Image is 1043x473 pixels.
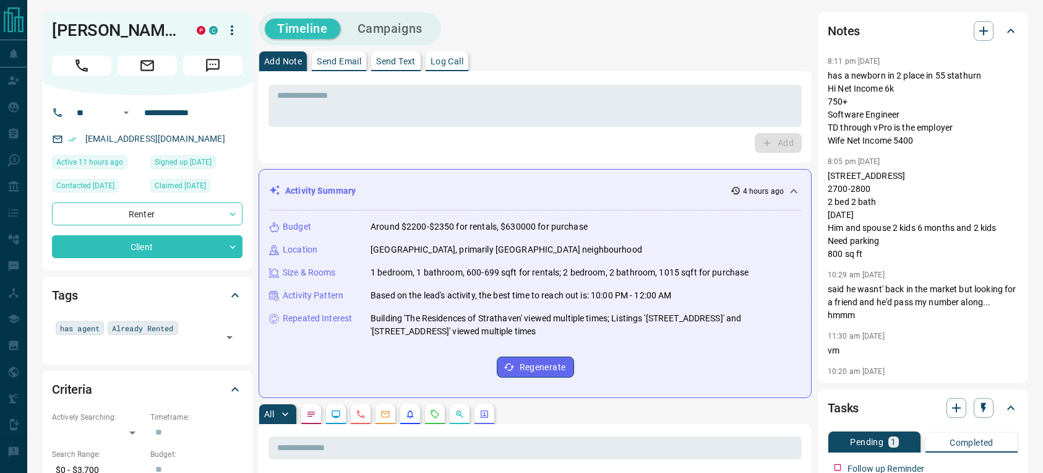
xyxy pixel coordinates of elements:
[828,283,1018,322] p: said he wasnt' back in the market but looking for a friend and he'd pass my number along... hmmm
[264,57,302,66] p: Add Note
[371,289,672,302] p: Based on the lead's activity, the best time to reach out is: 10:00 PM - 12:00 AM
[283,289,343,302] p: Activity Pattern
[56,180,114,192] span: Contacted [DATE]
[52,380,92,399] h2: Criteria
[52,179,144,196] div: Thu Nov 14 2024
[52,235,243,258] div: Client
[52,412,144,423] p: Actively Searching:
[371,266,749,279] p: 1 bedroom, 1 bathroom, 600-699 sqft for rentals; 2 bedroom, 2 bathroom, 1015 sqft for purchase
[950,438,994,447] p: Completed
[155,156,212,168] span: Signed up [DATE]
[828,271,885,279] p: 10:29 am [DATE]
[331,409,341,419] svg: Lead Browsing Activity
[376,57,416,66] p: Send Text
[405,409,415,419] svg: Listing Alerts
[52,20,178,40] h1: [PERSON_NAME]
[828,344,1018,357] p: vm
[828,367,885,376] p: 10:20 am [DATE]
[85,134,225,144] a: [EMAIL_ADDRESS][DOMAIN_NAME]
[283,312,352,325] p: Repeated Interest
[828,157,880,166] p: 8:05 pm [DATE]
[430,409,440,419] svg: Requests
[150,155,243,173] div: Thu Oct 28 2021
[317,57,361,66] p: Send Email
[828,57,880,66] p: 8:11 pm [DATE]
[891,438,896,446] p: 1
[345,19,435,39] button: Campaigns
[828,16,1018,46] div: Notes
[828,21,860,41] h2: Notes
[221,329,238,346] button: Open
[283,243,317,256] p: Location
[828,332,885,341] p: 11:30 am [DATE]
[118,56,177,76] span: Email
[285,184,356,197] p: Activity Summary
[68,135,77,144] svg: Email Verified
[112,322,174,334] span: Already Rented
[850,438,883,446] p: Pending
[150,179,243,196] div: Mon Oct 16 2023
[155,180,206,192] span: Claimed [DATE]
[283,266,336,279] p: Size & Rooms
[150,412,243,423] p: Timeframe:
[371,243,642,256] p: [GEOGRAPHIC_DATA], primarily [GEOGRAPHIC_DATA] neighbourhood
[52,449,144,460] p: Search Range:
[380,409,390,419] svg: Emails
[828,393,1018,423] div: Tasks
[52,285,77,305] h2: Tags
[52,155,144,173] div: Tue Oct 14 2025
[269,180,801,202] div: Activity Summary4 hours ago
[197,26,205,35] div: property.ca
[356,409,366,419] svg: Calls
[371,220,588,233] p: Around $2200-$2350 for rentals, $630000 for purchase
[479,409,489,419] svg: Agent Actions
[264,410,274,419] p: All
[371,312,801,338] p: Building 'The Residences of Strathaven' viewed multiple times; Listings '[STREET_ADDRESS]' and '[...
[306,409,316,419] svg: Notes
[150,449,243,460] p: Budget:
[183,56,243,76] span: Message
[828,398,859,418] h2: Tasks
[265,19,340,39] button: Timeline
[209,26,218,35] div: condos.ca
[431,57,463,66] p: Log Call
[743,186,784,197] p: 4 hours ago
[119,105,134,120] button: Open
[828,69,1018,147] p: has a newborn in 2 place in 55 stathurn Hi Net Income 6k 750+ Software Engineer TD through vPro i...
[52,56,111,76] span: Call
[283,220,311,233] p: Budget
[497,357,574,378] button: Regenerate
[60,322,100,334] span: has agent
[52,375,243,404] div: Criteria
[455,409,465,419] svg: Opportunities
[52,280,243,310] div: Tags
[828,170,1018,261] p: [STREET_ADDRESS] 2700-2800 2 bed 2 bath [DATE] Him and spouse 2 kids 6 months and 2 kids Need par...
[56,156,123,168] span: Active 11 hours ago
[52,202,243,225] div: Renter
